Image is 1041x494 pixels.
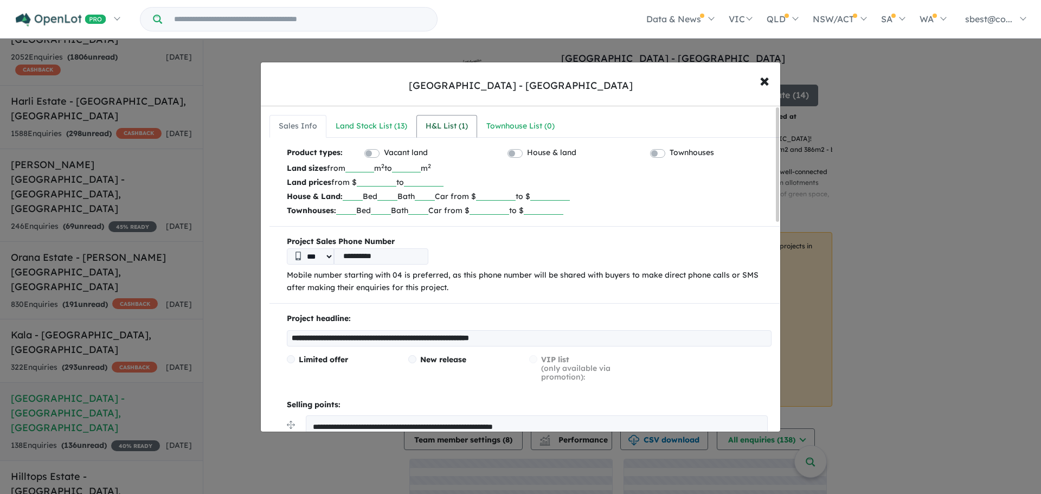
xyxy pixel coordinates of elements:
b: Project Sales Phone Number [287,235,772,248]
label: House & land [527,146,576,159]
sup: 2 [381,162,384,170]
b: House & Land: [287,191,343,201]
div: Land Stock List ( 13 ) [336,120,407,133]
p: from m to m [287,161,772,175]
img: Openlot PRO Logo White [16,13,106,27]
p: Bed Bath Car from $ to $ [287,203,772,217]
div: H&L List ( 1 ) [426,120,468,133]
span: New release [420,355,466,364]
p: Project headline: [287,312,772,325]
div: [GEOGRAPHIC_DATA] - [GEOGRAPHIC_DATA] [409,79,633,93]
sup: 2 [428,162,431,170]
p: Mobile number starting with 04 is preferred, as this phone number will be shared with buyers to m... [287,269,772,295]
img: Phone icon [295,252,301,260]
b: Land sizes [287,163,327,173]
b: Product types: [287,146,343,161]
span: sbest@co... [965,14,1012,24]
p: Selling points: [287,399,772,412]
b: Townhouses: [287,206,336,215]
span: × [760,68,769,92]
input: Try estate name, suburb, builder or developer [164,8,435,31]
p: from $ to [287,175,772,189]
p: Bed Bath Car from $ to $ [287,189,772,203]
label: Vacant land [384,146,428,159]
label: Townhouses [670,146,714,159]
b: Land prices [287,177,331,187]
img: drag.svg [287,421,295,429]
div: Townhouse List ( 0 ) [486,120,555,133]
div: Sales Info [279,120,317,133]
span: Limited offer [299,355,348,364]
